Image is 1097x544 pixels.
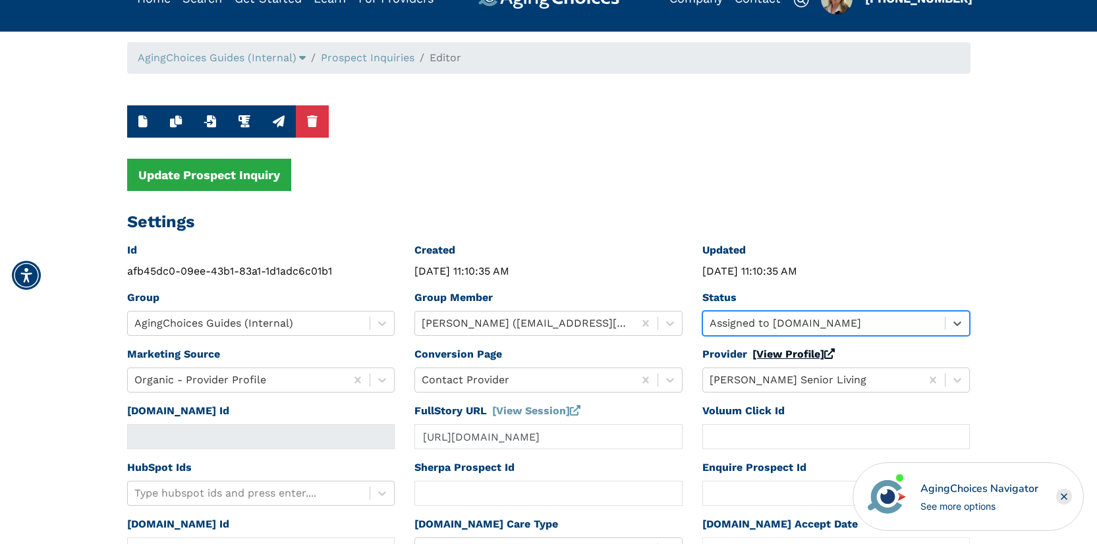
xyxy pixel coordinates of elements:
button: Run Caring Integration [262,105,296,138]
button: Import from youcanbook.me [193,105,227,138]
label: Sherpa Prospect Id [414,460,515,476]
div: [DATE] 11:10:35 AM [702,263,970,279]
label: Group [127,290,159,306]
label: Id [127,242,137,258]
label: Voluum Click Id [702,403,785,419]
label: Updated [702,242,746,258]
nav: breadcrumb [127,42,970,74]
a: AgingChoices Guides (Internal) [138,51,306,64]
label: Group Member [414,290,493,306]
span: AgingChoices Guides (Internal) [138,51,296,64]
h2: Settings [127,212,970,232]
div: Accessibility Menu [12,261,41,290]
div: Popover trigger [138,50,306,66]
div: AgingChoices Navigator [920,481,1038,497]
label: [DOMAIN_NAME] Id [127,516,229,532]
label: Enquire Prospect Id [702,460,806,476]
button: Delete [296,105,329,138]
div: See more options [920,499,1038,513]
div: Close [1056,489,1072,504]
img: avatar [864,474,909,519]
button: Duplicate [159,105,193,138]
a: Prospect Inquiries [321,51,414,64]
div: [DATE] 11:10:35 AM [414,263,683,279]
label: Conversion Page [414,346,502,362]
label: Created [414,242,455,258]
div: afb45dc0-09ee-43b1-83a1-1d1adc6c01b1 [127,263,395,279]
button: Run Integration [227,105,262,138]
button: New [127,105,159,138]
span: Editor [430,51,461,64]
label: [DOMAIN_NAME] Accept Date [702,516,858,532]
label: Status [702,290,737,306]
label: Marketing Source [127,346,220,362]
label: Provider [702,346,835,362]
a: [View Session] [492,404,580,417]
button: Update Prospect Inquiry [127,159,291,191]
a: [View Profile] [752,348,835,360]
label: HubSpot Ids [127,460,192,476]
label: FullStory URL [414,403,580,419]
label: [DOMAIN_NAME] Care Type [414,516,558,532]
label: [DOMAIN_NAME] Id [127,403,229,419]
